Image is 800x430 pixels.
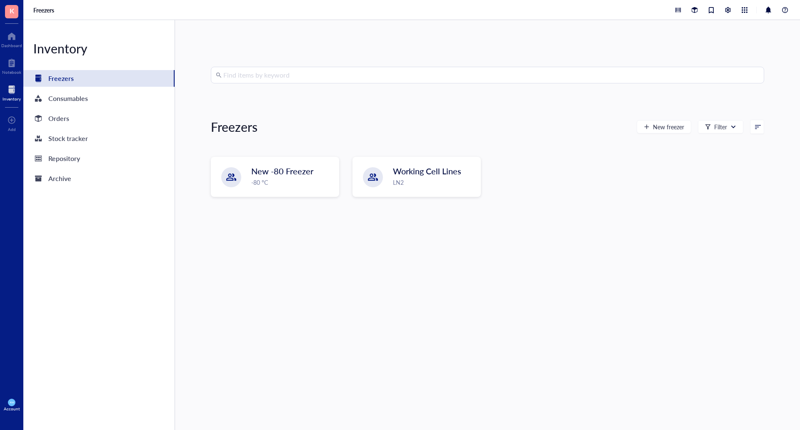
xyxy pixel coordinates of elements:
div: Archive [48,173,71,184]
a: Dashboard [1,30,22,48]
button: New freezer [637,120,691,133]
a: Freezers [33,6,56,14]
div: Notebook [2,70,21,75]
a: Consumables [23,90,175,107]
div: Repository [48,153,80,164]
div: Inventory [2,96,21,101]
div: Freezers [211,118,257,135]
span: New freezer [653,123,684,130]
div: Add [8,127,16,132]
div: Freezers [48,73,74,84]
span: K [10,5,14,16]
div: Consumables [48,93,88,104]
span: KW [10,401,14,404]
a: Archive [23,170,175,187]
a: Stock tracker [23,130,175,147]
div: LN2 [393,178,475,187]
a: Freezers [23,70,175,87]
div: Orders [48,113,69,124]
div: Account [4,406,20,411]
div: Inventory [23,40,175,57]
span: New -80 Freezer [251,165,313,177]
a: Repository [23,150,175,167]
div: Dashboard [1,43,22,48]
div: -80 °C [251,178,334,187]
div: Stock tracker [48,133,88,144]
a: Inventory [2,83,21,101]
div: Filter [714,122,727,131]
span: Working Cell Lines [393,165,461,177]
a: Orders [23,110,175,127]
a: Notebook [2,56,21,75]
